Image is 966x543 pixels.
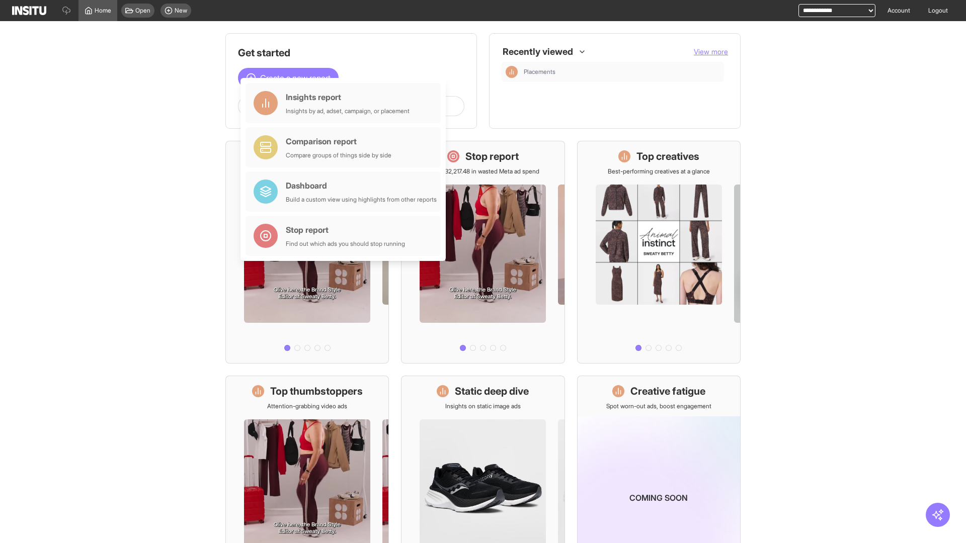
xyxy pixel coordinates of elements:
h1: Stop report [465,149,519,163]
span: New [175,7,187,15]
div: Find out which ads you should stop running [286,240,405,248]
p: Attention-grabbing video ads [267,402,347,410]
span: Open [135,7,150,15]
h1: Static deep dive [455,384,529,398]
div: Dashboard [286,179,437,192]
span: Create a new report [260,72,331,84]
a: Top creativesBest-performing creatives at a glance [577,141,741,364]
a: Stop reportSave £32,217.48 in wasted Meta ad spend [401,141,565,364]
h1: Top thumbstoppers [270,384,363,398]
div: Compare groups of things side by side [286,151,391,159]
p: Save £32,217.48 in wasted Meta ad spend [427,167,539,175]
span: View more [694,47,728,56]
a: What's live nowSee all active ads instantly [225,141,389,364]
span: Placements [524,68,720,76]
div: Comparison report [286,135,391,147]
div: Insights [506,66,518,78]
span: Placements [524,68,555,76]
div: Build a custom view using highlights from other reports [286,196,437,204]
img: Logo [12,6,46,15]
div: Insights by ad, adset, campaign, or placement [286,107,410,115]
div: Insights report [286,91,410,103]
h1: Top creatives [636,149,699,163]
div: Stop report [286,224,405,236]
span: Home [95,7,111,15]
button: View more [694,47,728,57]
p: Insights on static image ads [445,402,521,410]
h1: Get started [238,46,464,60]
button: Create a new report [238,68,339,88]
p: Best-performing creatives at a glance [608,167,710,175]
